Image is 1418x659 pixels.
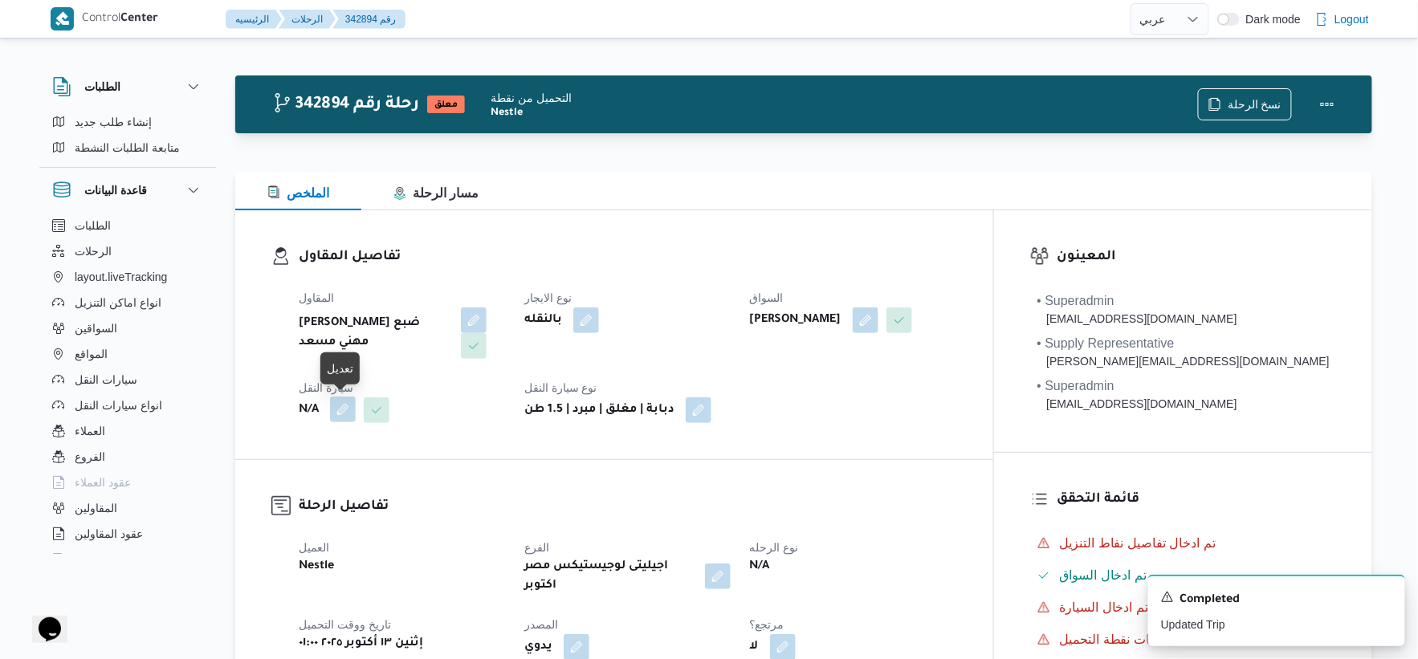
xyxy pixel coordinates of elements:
[299,314,450,352] b: [PERSON_NAME] ضبع مهني مسعد
[46,315,210,341] button: السواقين
[299,401,319,420] b: N/A
[75,473,131,492] span: عقود العملاء
[524,401,674,420] b: دبابة | مغلق | مبرد | 1.5 طن
[75,267,167,287] span: layout.liveTracking
[52,77,203,96] button: الطلبات
[46,109,210,135] button: إنشاء طلب جديد
[299,381,353,394] span: سيارة النقل
[524,637,552,657] b: يدوي
[46,213,210,238] button: الطلبات
[524,618,558,631] span: المصدر
[46,135,210,161] button: متابعة الطلبات النشطة
[524,557,694,596] b: اجيليتى لوجيستيكس مصر اكتوبر
[1198,88,1292,120] button: نسخ الرحلة
[75,524,143,543] span: عقود المقاولين
[1161,589,1392,610] div: Notification
[75,370,137,389] span: سيارات النقل
[46,521,210,547] button: عقود المقاولين
[299,557,334,576] b: Nestle
[16,595,67,643] iframe: chat widget
[299,541,329,554] span: العميل
[46,393,210,418] button: انواع سيارات النقل
[1060,534,1216,553] span: تم ادخال تفاصيل نفاط التنزيل
[1060,633,1176,646] span: ملحقات نقطة التحميل
[524,291,572,304] span: نوع الايجار
[750,637,759,657] b: لا
[1060,566,1147,585] span: تم ادخال السواق
[75,396,162,415] span: انواع سيارات النقل
[524,381,597,394] span: نوع سيارة النقل
[46,290,210,315] button: انواع اماكن التنزيل
[39,213,216,560] div: قاعدة البيانات
[75,421,105,441] span: العملاء
[1060,630,1176,649] span: ملحقات نقطة التحميل
[51,7,74,31] img: X8yXhbKr1z7QwAAAABJRU5ErkJggg==
[46,367,210,393] button: سيارات النقل
[75,293,161,312] span: انواع اماكن التنزيل
[46,547,210,572] button: اجهزة التليفون
[84,181,147,200] h3: قاعدة البيانات
[52,181,203,200] button: قاعدة البيانات
[750,291,784,304] span: السواق
[1057,246,1336,268] h3: المعينون
[1311,88,1343,120] button: Actions
[750,557,770,576] b: N/A
[332,10,405,29] button: 342894 رقم
[46,264,210,290] button: layout.liveTracking
[75,344,108,364] span: المواقع
[524,311,562,330] b: بالنقله
[491,107,1198,120] b: Nestle
[46,418,210,444] button: العملاء
[1037,376,1237,396] div: • Superadmin
[299,496,957,518] h3: تفاصيل الرحلة
[84,77,120,96] h3: الطلبات
[1334,10,1369,29] span: Logout
[1309,3,1375,35] button: Logout
[1031,563,1336,588] button: تم ادخال السواق
[75,242,112,261] span: الرحلات
[1037,334,1330,353] div: • Supply Representative
[327,359,353,378] div: تعديل
[1228,95,1281,114] span: نسخ الرحلة
[299,246,957,268] h3: تفاصيل المقاول
[1031,627,1336,653] button: ملحقات نقطة التحميل
[46,470,210,495] button: عقود العملاء
[524,541,549,554] span: الفرع
[299,634,423,653] b: إثنين ١٣ أكتوبر ٢٠٢٥ ٠١:٠٠
[75,498,117,518] span: المقاولين
[1037,334,1330,370] span: • Supply Representative mohamed.sabry@illa.com.eg
[750,541,799,554] span: نوع الرحله
[393,186,479,200] span: مسار الرحلة
[1161,616,1392,633] p: Updated Trip
[120,13,158,26] b: Center
[299,618,391,631] span: تاريخ ووقت التحميل
[1037,396,1237,413] div: [EMAIL_ADDRESS][DOMAIN_NAME]
[299,291,334,304] span: المقاول
[46,495,210,521] button: المقاولين
[75,216,111,235] span: الطلبات
[1060,536,1216,550] span: تم ادخال تفاصيل نفاط التنزيل
[75,447,105,466] span: الفروع
[1057,489,1336,511] h3: قائمة التحقق
[1037,376,1237,413] span: • Superadmin mostafa.elrouby@illa.com.eg
[1240,13,1301,26] span: Dark mode
[1037,291,1237,311] div: • Superadmin
[46,341,210,367] button: المواقع
[279,10,336,29] button: الرحلات
[39,109,216,167] div: الطلبات
[1031,595,1336,620] button: تم ادخال السيارة
[491,90,1198,107] div: التحميل من نقطة
[750,618,784,631] span: مرتجع؟
[427,96,465,113] span: معلق
[75,550,141,569] span: اجهزة التليفون
[226,10,282,29] button: الرئيسيه
[75,112,152,132] span: إنشاء طلب جديد
[750,311,841,330] b: [PERSON_NAME]
[1060,600,1149,614] span: تم ادخال السيارة
[75,319,117,338] span: السواقين
[272,96,419,116] h2: 342894 رحلة رقم
[1037,311,1237,327] div: [EMAIL_ADDRESS][DOMAIN_NAME]
[1180,591,1241,610] span: Completed
[1037,291,1237,327] span: • Superadmin karim.ragab@illa.com.eg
